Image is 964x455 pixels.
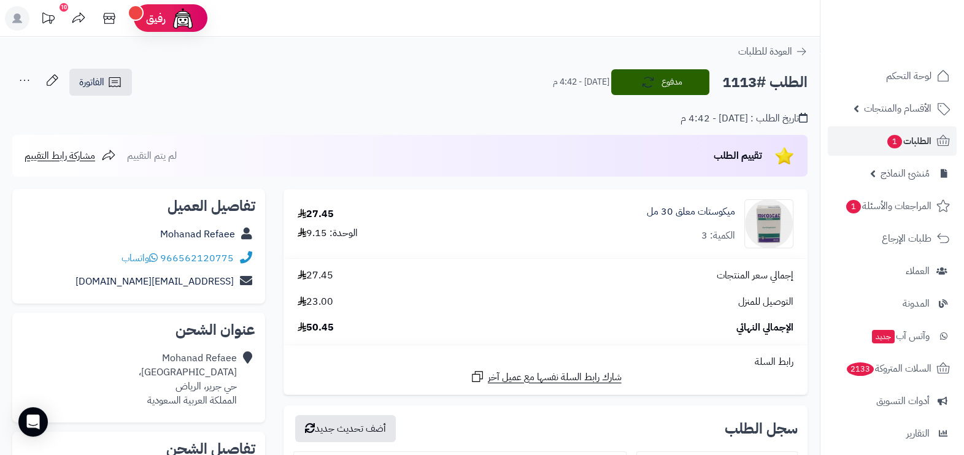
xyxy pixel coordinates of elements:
button: أضف تحديث جديد [295,415,396,442]
span: شارك رابط السلة نفسها مع عميل آخر [488,370,622,384]
div: الكمية: 3 [701,229,735,243]
a: الفاتورة [69,69,132,96]
a: واتساب [121,251,158,266]
h2: تفاصيل العميل [22,199,255,213]
span: رفيق [146,11,166,26]
span: مُنشئ النماذج [881,165,930,182]
a: Mohanad Refaee [160,227,235,242]
div: الوحدة: 9.15 [298,226,358,240]
img: 632529ba930e242529ca5b35402219138e80-90x90.png [745,199,793,248]
h2: الطلب #1113 [722,70,808,95]
div: 27.45 [298,207,334,221]
a: العملاء [828,256,957,286]
span: طلبات الإرجاع [882,230,931,247]
span: وآتس آب [871,327,930,345]
span: جديد [872,330,895,343]
span: 2133 [847,362,874,376]
a: ميكوستات معلق 30 مل [647,205,735,219]
div: 10 [60,3,68,12]
a: 966562120775 [160,251,234,266]
a: الطلبات1 [828,126,957,156]
span: التقارير [906,425,930,442]
a: لوحة التحكم [828,61,957,91]
a: وآتس آبجديد [828,321,957,351]
a: المدونة [828,289,957,318]
a: السلات المتروكة2133 [828,354,957,383]
span: 1 [846,200,861,213]
span: 23.00 [298,295,333,309]
span: 27.45 [298,269,333,283]
h2: عنوان الشحن [22,323,255,337]
span: الطلبات [886,132,931,150]
span: لم يتم التقييم [127,148,177,163]
small: [DATE] - 4:42 م [553,76,609,88]
span: 1 [887,135,902,148]
div: تاريخ الطلب : [DATE] - 4:42 م [681,112,808,126]
span: مشاركة رابط التقييم [25,148,95,163]
span: العودة للطلبات [738,44,792,59]
span: السلات المتروكة [846,360,931,377]
div: رابط السلة [288,355,803,369]
a: المراجعات والأسئلة1 [828,191,957,221]
img: ai-face.png [171,6,195,31]
a: [EMAIL_ADDRESS][DOMAIN_NAME] [75,274,234,289]
a: طلبات الإرجاع [828,224,957,253]
a: شارك رابط السلة نفسها مع عميل آخر [470,369,622,384]
div: Mohanad Refaee [GEOGRAPHIC_DATA]، حي جرير، الرياض المملكة العربية السعودية [139,351,237,407]
a: العودة للطلبات [738,44,808,59]
span: المراجعات والأسئلة [845,197,931,215]
div: Open Intercom Messenger [18,407,48,437]
h3: سجل الطلب [725,421,798,436]
span: 50.45 [298,321,334,335]
a: أدوات التسويق [828,386,957,416]
span: أدوات التسويق [876,392,930,410]
span: التوصيل للمنزل [738,295,793,309]
span: الفاتورة [79,75,104,90]
button: مدفوع [611,69,709,95]
span: الإجمالي النهائي [736,321,793,335]
span: تقييم الطلب [714,148,762,163]
span: المدونة [903,295,930,312]
span: الأقسام والمنتجات [864,100,931,117]
a: التقارير [828,419,957,448]
span: العملاء [906,262,930,280]
a: مشاركة رابط التقييم [25,148,116,163]
span: لوحة التحكم [886,67,931,85]
a: تحديثات المنصة [33,6,63,34]
span: إجمالي سعر المنتجات [717,269,793,283]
